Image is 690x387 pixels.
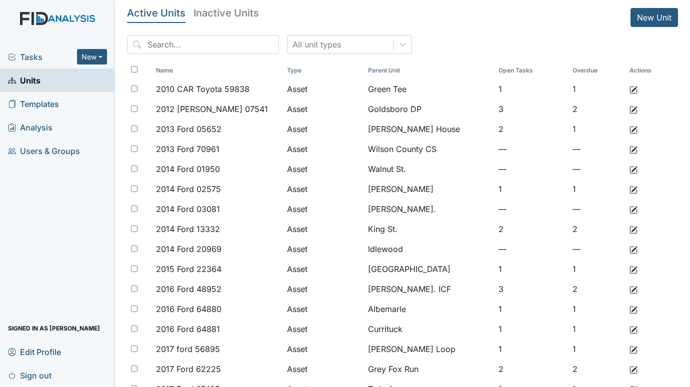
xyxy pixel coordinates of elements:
td: Asset [283,179,364,199]
td: — [494,239,568,259]
td: 1 [568,299,626,319]
td: 3 [494,99,568,119]
td: Asset [283,79,364,99]
td: Asset [283,159,364,179]
td: — [568,159,626,179]
td: [PERSON_NAME] [364,179,494,199]
span: 2014 Ford 03081 [156,203,220,215]
td: King St. [364,219,494,239]
td: — [494,159,568,179]
td: — [568,239,626,259]
span: 2014 Ford 20969 [156,243,221,255]
th: Toggle SortBy [283,62,364,79]
h5: Active Units [127,8,185,18]
span: 2017 ford 56895 [156,343,220,355]
td: 2 [568,359,626,379]
td: 1 [568,119,626,139]
td: Asset [283,99,364,119]
td: 1 [568,339,626,359]
td: Asset [283,359,364,379]
td: 1 [494,319,568,339]
td: — [494,139,568,159]
span: 2013 Ford 70961 [156,143,219,155]
span: Signed in as [PERSON_NAME] [8,320,100,336]
td: 1 [494,259,568,279]
td: Asset [283,279,364,299]
span: Users & Groups [8,143,80,158]
input: Toggle All Rows Selected [131,66,137,72]
td: 1 [568,179,626,199]
td: — [568,199,626,219]
th: Toggle SortBy [494,62,568,79]
td: Asset [283,319,364,339]
td: Asset [283,239,364,259]
td: Asset [283,299,364,319]
span: 2010 CAR Toyota 59838 [156,83,249,95]
td: Asset [283,119,364,139]
div: All unit types [292,38,341,50]
td: Grey Fox Run [364,359,494,379]
td: 1 [494,79,568,99]
td: Asset [283,139,364,159]
td: [PERSON_NAME]. [364,199,494,219]
td: 3 [494,279,568,299]
td: [PERSON_NAME]. ICF [364,279,494,299]
td: Asset [283,259,364,279]
td: Green Tee [364,79,494,99]
td: 2 [568,219,626,239]
td: [PERSON_NAME] House [364,119,494,139]
th: Actions [625,62,675,79]
td: 1 [494,339,568,359]
td: Asset [283,199,364,219]
span: 2012 [PERSON_NAME] 07541 [156,103,268,115]
h5: Inactive Units [193,8,259,18]
td: 1 [494,299,568,319]
span: 2017 Ford 62225 [156,363,221,375]
td: 2 [494,119,568,139]
input: Search... [127,35,279,54]
td: 1 [568,319,626,339]
td: Wilson County CS [364,139,494,159]
span: Templates [8,96,59,111]
td: [PERSON_NAME] Loop [364,339,494,359]
span: Edit Profile [8,344,61,359]
span: Units [8,72,40,88]
span: 2015 Ford 22364 [156,263,221,275]
a: New Unit [630,8,678,27]
td: Albemarle [364,299,494,319]
span: 2016 Ford 48952 [156,283,221,295]
th: Toggle SortBy [364,62,494,79]
button: New [77,49,107,64]
span: 2014 Ford 02575 [156,183,221,195]
th: Toggle SortBy [152,62,282,79]
td: [GEOGRAPHIC_DATA] [364,259,494,279]
span: 2014 Ford 01950 [156,163,220,175]
td: 2 [568,99,626,119]
td: Walnut St. [364,159,494,179]
a: Tasks [8,51,77,63]
td: Goldsboro DP [364,99,494,119]
td: Idlewood [364,239,494,259]
span: Sign out [8,367,51,383]
span: Analysis [8,119,52,135]
span: 2016 Ford 64881 [156,323,220,335]
span: 2013 Ford 05652 [156,123,221,135]
td: — [494,199,568,219]
td: 1 [568,79,626,99]
th: Toggle SortBy [568,62,626,79]
td: — [568,139,626,159]
td: 1 [568,259,626,279]
td: Currituck [364,319,494,339]
span: 2014 Ford 13332 [156,223,220,235]
span: 2016 Ford 64880 [156,303,221,315]
td: 2 [494,359,568,379]
td: Asset [283,339,364,359]
td: 2 [494,219,568,239]
td: Asset [283,219,364,239]
td: 1 [494,179,568,199]
td: 2 [568,279,626,299]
